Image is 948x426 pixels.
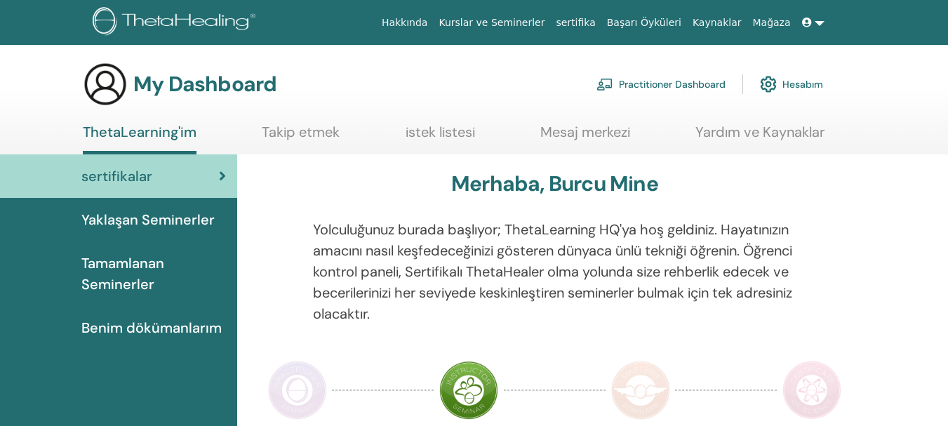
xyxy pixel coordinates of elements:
img: Bilim Sertifikası [782,361,841,420]
h3: Merhaba, Burcu Mine [451,171,658,197]
a: Mesaj merkezi [540,124,630,151]
span: Benim dökümanlarım [81,317,222,338]
a: Başarı Öyküleri [601,10,687,36]
a: Kaynaklar [687,10,747,36]
a: ThetaLearning'im [83,124,196,154]
a: istek listesi [406,124,475,151]
span: Yaklaşan Seminerler [81,209,215,230]
img: generic-user-icon.jpg [83,62,128,107]
a: Hakkında [376,10,434,36]
a: Takip etmek [262,124,340,151]
h3: My Dashboard [133,72,276,97]
span: sertifikalar [81,166,152,187]
img: Usta [611,361,670,420]
img: logo.png [93,7,260,39]
a: Yardım ve Kaynaklar [695,124,825,151]
img: cog.svg [760,72,777,96]
a: Practitioner Dashboard [596,69,726,100]
img: Eğitmen [439,361,498,420]
img: Uygulayıcı [268,361,327,420]
p: Yolculuğunuz burada başlıyor; ThetaLearning HQ'ya hoş geldiniz. Hayatınızın amacını nasıl keşfede... [313,219,796,324]
a: Kurslar ve Seminerler [433,10,550,36]
a: Hesabım [760,69,823,100]
span: Tamamlanan Seminerler [81,253,226,295]
a: Mağaza [747,10,796,36]
a: sertifika [550,10,601,36]
img: chalkboard-teacher.svg [596,78,613,91]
